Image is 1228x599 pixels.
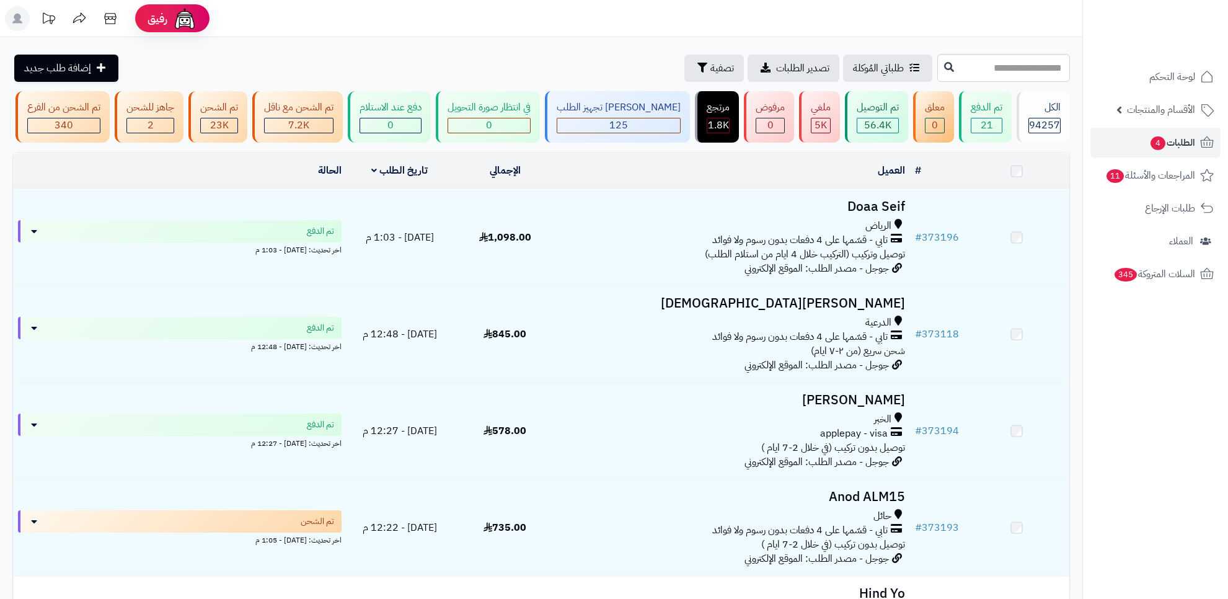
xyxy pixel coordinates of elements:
div: 4954 [811,118,830,133]
a: العملاء [1090,226,1221,256]
span: 23K [210,118,229,133]
span: # [915,230,922,245]
span: 735.00 [484,520,526,535]
a: العميل [878,163,905,178]
a: تم الشحن 23K [186,91,250,143]
h3: Anod ALM15 [563,490,904,504]
div: تم الدفع [971,100,1002,115]
span: 56.4K [864,118,891,133]
span: تم الشحن [301,515,334,528]
a: تم الشحن من الفرع 340 [13,91,112,143]
span: جوجل - مصدر الطلب: الموقع الإلكتروني [744,551,889,566]
span: 845.00 [484,327,526,342]
span: # [915,424,922,438]
div: جاهز للشحن [126,100,174,115]
a: # [915,163,921,178]
a: #373193 [915,520,959,535]
span: تصدير الطلبات [776,61,829,76]
span: جوجل - مصدر الطلب: الموقع الإلكتروني [744,261,889,276]
img: logo-2.png [1144,9,1216,35]
span: الأقسام والمنتجات [1127,101,1195,118]
span: تابي - قسّمها على 4 دفعات بدون رسوم ولا فوائد [712,523,888,538]
span: 1.8K [708,118,729,133]
a: دفع عند الاستلام 0 [345,91,433,143]
div: 1806 [707,118,729,133]
h3: Doaa Seif [563,200,904,214]
div: تم الشحن من الفرع [27,100,100,115]
div: تم الشحن مع ناقل [264,100,334,115]
button: تصفية [684,55,744,82]
a: تم التوصيل 56.4K [842,91,911,143]
a: طلباتي المُوكلة [843,55,932,82]
div: ملغي [811,100,831,115]
div: 7223 [265,118,333,133]
div: مرتجع [707,100,730,115]
span: 0 [486,118,492,133]
a: تحديثات المنصة [33,6,64,34]
h3: [PERSON_NAME][DEMOGRAPHIC_DATA] [563,296,904,311]
a: ملغي 5K [797,91,842,143]
span: [DATE] - 12:27 م [363,424,437,438]
a: السلات المتروكة345 [1090,259,1221,289]
div: 340 [28,118,100,133]
span: جوجل - مصدر الطلب: الموقع الإلكتروني [744,358,889,373]
span: حائل [873,509,891,523]
a: مرفوض 0 [741,91,797,143]
a: مرتجع 1.8K [692,91,741,143]
h3: [PERSON_NAME] [563,393,904,407]
div: 2 [127,118,174,133]
div: 0 [360,118,421,133]
span: 2 [148,118,154,133]
span: # [915,327,922,342]
div: معلق [925,100,945,115]
img: ai-face.png [172,6,197,31]
div: مرفوض [756,100,785,115]
span: تابي - قسّمها على 4 دفعات بدون رسوم ولا فوائد [712,330,888,344]
span: 345 [1115,268,1137,282]
a: #373194 [915,424,959,438]
span: 0 [932,118,938,133]
span: 340 [55,118,73,133]
span: لوحة التحكم [1149,68,1195,86]
span: [DATE] - 12:22 م [363,520,437,535]
a: #373118 [915,327,959,342]
span: 7.2K [288,118,309,133]
span: 125 [609,118,628,133]
a: معلق 0 [911,91,956,143]
div: اخر تحديث: [DATE] - 1:03 م [18,242,342,255]
span: تم الدفع [307,322,334,334]
div: تم الشحن [200,100,238,115]
a: [PERSON_NAME] تجهيز الطلب 125 [542,91,692,143]
a: المراجعات والأسئلة11 [1090,161,1221,190]
a: جاهز للشحن 2 [112,91,186,143]
span: إضافة طلب جديد [24,61,91,76]
span: المراجعات والأسئلة [1105,167,1195,184]
span: تابي - قسّمها على 4 دفعات بدون رسوم ولا فوائد [712,233,888,247]
span: تم الدفع [307,419,334,431]
span: 5K [815,118,827,133]
div: 0 [448,118,530,133]
div: في انتظار صورة التحويل [448,100,531,115]
span: 11 [1107,169,1124,183]
span: applepay - visa [820,427,888,441]
span: جوجل - مصدر الطلب: الموقع الإلكتروني [744,455,889,469]
span: طلباتي المُوكلة [853,61,904,76]
a: الطلبات4 [1090,128,1221,158]
span: الطلبات [1149,134,1195,151]
div: اخر تحديث: [DATE] - 12:27 م [18,436,342,449]
div: 56446 [857,118,898,133]
span: السلات المتروكة [1113,265,1195,283]
a: تاريخ الطلب [371,163,428,178]
a: طلبات الإرجاع [1090,193,1221,223]
div: [PERSON_NAME] تجهيز الطلب [557,100,681,115]
a: الكل94257 [1014,91,1072,143]
span: الخبر [874,412,891,427]
div: الكل [1028,100,1061,115]
span: تصفية [710,61,734,76]
a: تصدير الطلبات [748,55,839,82]
a: لوحة التحكم [1090,62,1221,92]
div: اخر تحديث: [DATE] - 12:48 م [18,339,342,352]
span: توصيل بدون تركيب (في خلال 2-7 ايام ) [761,537,905,552]
span: 1,098.00 [479,230,531,245]
span: 0 [387,118,394,133]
